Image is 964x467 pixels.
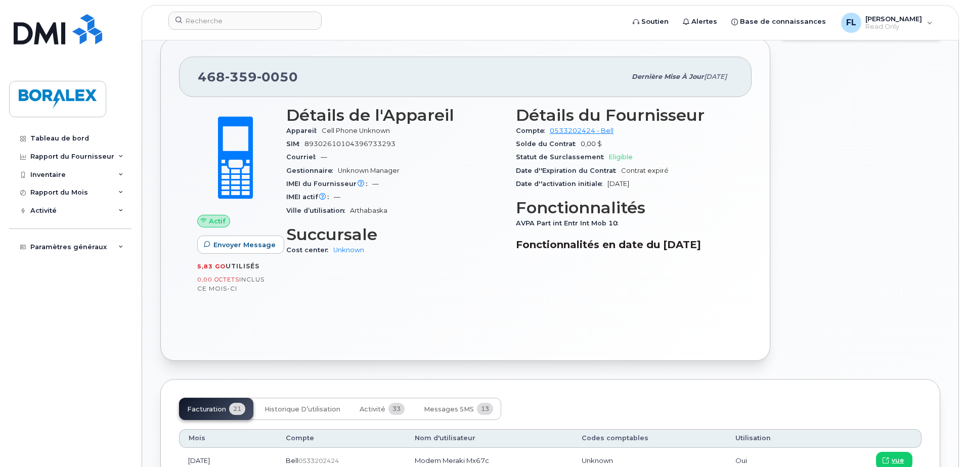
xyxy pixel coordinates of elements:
span: Compte [516,127,550,134]
span: Date d''activation initiale [516,180,607,188]
th: Nom d'utilisateur [406,429,573,447]
span: Activité [360,405,385,413]
span: inclus ce mois-ci [197,275,265,292]
th: Utilisation [726,429,823,447]
span: — [334,193,340,201]
a: Unknown [333,246,364,254]
span: SIM [286,140,304,148]
th: Compte [277,429,406,447]
span: Cell Phone Unknown [322,127,390,134]
span: 0050 [257,69,298,84]
span: Appareil [286,127,322,134]
th: Codes comptables [573,429,726,447]
span: Eligible [609,153,633,161]
span: Messages SMS [424,405,474,413]
span: Base de connaissances [740,17,826,27]
span: Read Only [865,23,922,31]
input: Recherche [168,12,322,30]
h3: Fonctionnalités [516,199,733,217]
button: Envoyer Message [197,236,284,254]
h3: Détails de l'Appareil [286,106,504,124]
span: Dernière mise à jour [632,73,704,80]
span: Solde du Contrat [516,140,581,148]
span: Gestionnaire [286,167,338,174]
span: Actif [209,216,226,226]
span: IMEI du Fournisseur [286,180,372,188]
th: Mois [179,429,277,447]
span: Date d''Expiration du Contrat [516,167,621,174]
span: — [372,180,379,188]
a: Soutien [626,12,676,32]
span: Ville d’utilisation [286,207,350,214]
span: [DATE] [704,73,727,80]
a: Base de connaissances [724,12,833,32]
span: [DATE] [607,180,629,188]
span: Historique d’utilisation [265,405,340,413]
div: Francois Larocque [834,13,940,33]
span: 5,83 Go [197,263,226,270]
span: 33 [388,403,405,415]
span: Unknown [582,456,613,464]
span: vue [892,456,904,465]
span: 0,00 Octets [197,276,239,283]
span: AVPA Part int Entr Int Mob 10 [516,219,623,227]
span: Courriel [286,153,321,161]
span: 0,00 $ [581,140,602,148]
span: Statut de Surclassement [516,153,609,161]
span: Arthabaska [350,207,387,214]
h3: Détails du Fournisseur [516,106,733,124]
span: 359 [225,69,257,84]
h3: Succursale [286,225,504,244]
span: Alertes [691,17,717,27]
span: — [321,153,327,161]
span: 13 [477,403,493,415]
span: Cost center [286,246,333,254]
span: Contrat expiré [621,167,669,174]
a: Alertes [676,12,724,32]
span: Bell [286,456,298,464]
span: Unknown Manager [338,167,400,174]
span: Soutien [641,17,669,27]
h3: Fonctionnalités en date du [DATE] [516,239,733,251]
span: 0533202424 [298,457,339,464]
span: Envoyer Message [213,240,276,250]
a: 0533202424 - Bell [550,127,614,134]
span: FL [846,17,856,29]
span: [PERSON_NAME] [865,15,922,23]
span: 89302610104396733293 [304,140,396,148]
span: IMEI actif [286,193,334,201]
span: 468 [198,69,298,84]
span: utilisés [226,262,259,270]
